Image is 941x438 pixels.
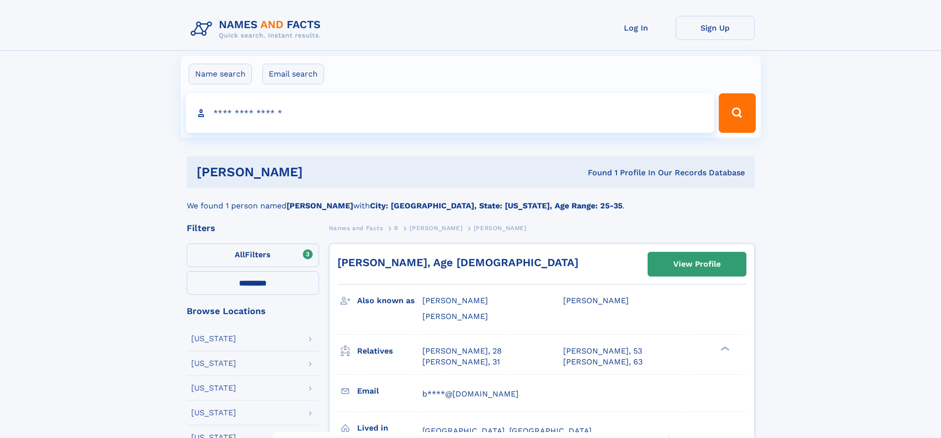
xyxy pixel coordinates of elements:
[187,224,319,233] div: Filters
[286,201,353,210] b: [PERSON_NAME]
[474,225,527,232] span: [PERSON_NAME]
[563,346,642,357] a: [PERSON_NAME], 53
[357,292,422,309] h3: Also known as
[394,225,399,232] span: R
[370,201,622,210] b: City: [GEOGRAPHIC_DATA], State: [US_STATE], Age Range: 25-35
[422,426,592,436] span: [GEOGRAPHIC_DATA], [GEOGRAPHIC_DATA]
[409,222,462,234] a: [PERSON_NAME]
[191,384,236,392] div: [US_STATE]
[422,346,502,357] a: [PERSON_NAME], 28
[563,357,643,367] a: [PERSON_NAME], 63
[187,243,319,267] label: Filters
[191,335,236,343] div: [US_STATE]
[422,357,500,367] a: [PERSON_NAME], 31
[445,167,745,178] div: Found 1 Profile In Our Records Database
[187,307,319,316] div: Browse Locations
[409,225,462,232] span: [PERSON_NAME]
[357,420,422,437] h3: Lived in
[718,345,730,352] div: ❯
[394,222,399,234] a: R
[197,166,446,178] h1: [PERSON_NAME]
[676,16,755,40] a: Sign Up
[187,16,329,42] img: Logo Names and Facts
[597,16,676,40] a: Log In
[648,252,746,276] a: View Profile
[673,253,721,276] div: View Profile
[262,64,324,84] label: Email search
[357,343,422,359] h3: Relatives
[422,296,488,305] span: [PERSON_NAME]
[563,296,629,305] span: [PERSON_NAME]
[186,93,715,133] input: search input
[189,64,252,84] label: Name search
[187,188,755,212] div: We found 1 person named with .
[337,256,578,269] a: [PERSON_NAME], Age [DEMOGRAPHIC_DATA]
[719,93,755,133] button: Search Button
[329,222,383,234] a: Names and Facts
[235,250,245,259] span: All
[191,359,236,367] div: [US_STATE]
[357,383,422,399] h3: Email
[422,312,488,321] span: [PERSON_NAME]
[191,409,236,417] div: [US_STATE]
